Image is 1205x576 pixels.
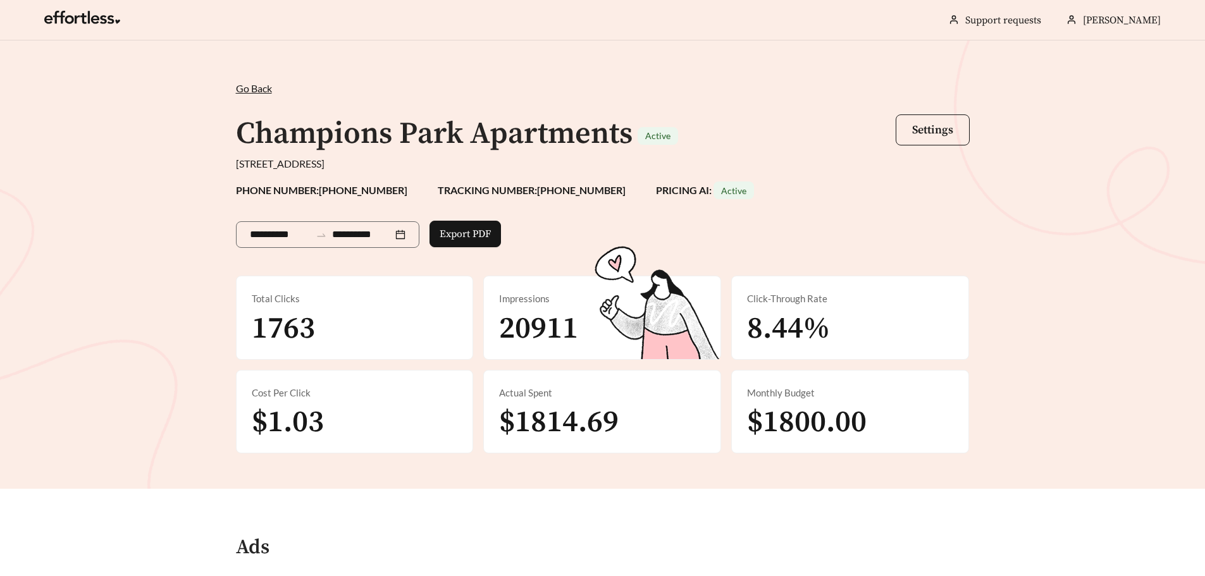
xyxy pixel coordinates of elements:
[499,386,705,400] div: Actual Spent
[896,114,970,145] button: Settings
[499,291,705,306] div: Impressions
[252,291,458,306] div: Total Clicks
[236,156,970,171] div: [STREET_ADDRESS]
[236,115,633,153] h1: Champions Park Apartments
[440,226,491,242] span: Export PDF
[747,291,953,306] div: Click-Through Rate
[236,537,269,559] h4: Ads
[236,184,407,196] strong: PHONE NUMBER: [PHONE_NUMBER]
[499,310,578,348] span: 20911
[316,229,327,240] span: to
[747,386,953,400] div: Monthly Budget
[912,123,953,137] span: Settings
[236,82,272,94] span: Go Back
[747,403,867,441] span: $1800.00
[747,310,830,348] span: 8.44%
[252,310,315,348] span: 1763
[965,14,1041,27] a: Support requests
[252,403,324,441] span: $1.03
[316,230,327,241] span: swap-right
[721,185,746,196] span: Active
[1083,14,1161,27] span: [PERSON_NAME]
[252,386,458,400] div: Cost Per Click
[645,130,670,141] span: Active
[656,184,754,196] strong: PRICING AI:
[429,221,501,247] button: Export PDF
[438,184,626,196] strong: TRACKING NUMBER: [PHONE_NUMBER]
[499,403,619,441] span: $1814.69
